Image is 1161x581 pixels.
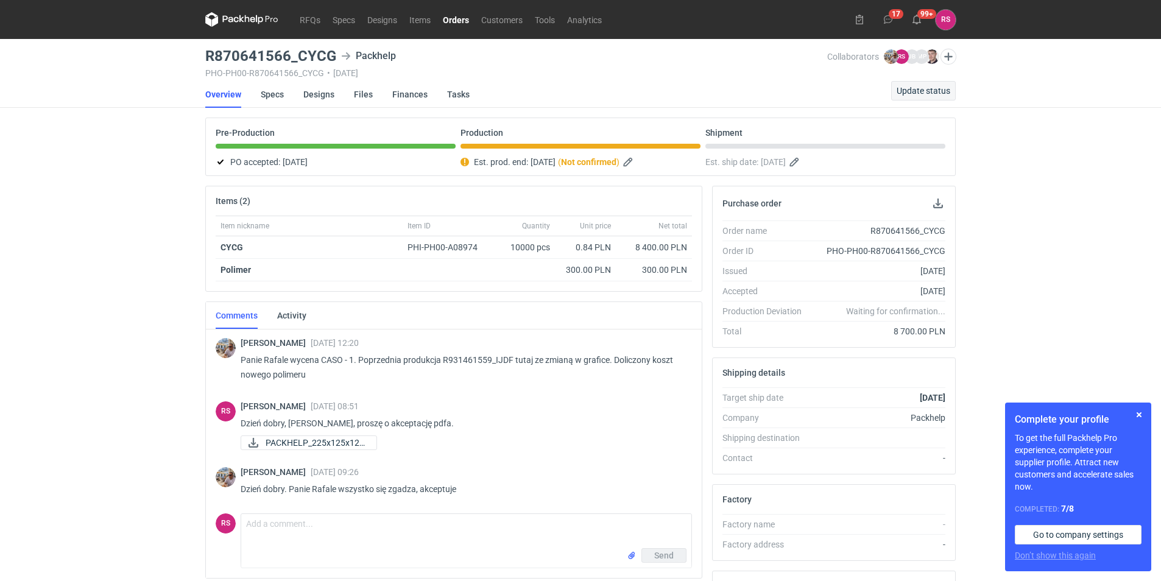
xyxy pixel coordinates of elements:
[914,49,929,64] figcaption: MP
[761,155,786,169] span: [DATE]
[494,236,555,259] div: 10000 pcs
[529,12,561,27] a: Tools
[827,52,879,62] span: Collaborators
[221,265,251,275] strong: Polimer
[461,128,503,138] p: Production
[811,412,945,424] div: Packhelp
[897,86,950,95] span: Update status
[354,81,373,108] a: Files
[811,265,945,277] div: [DATE]
[461,155,700,169] div: Est. prod. end:
[392,81,428,108] a: Finances
[241,353,682,382] p: Panie Rafale wycena CASO - 1. Poprzednia produkcja R931461559_IJDF tutaj ze zmianą w grafice. Dol...
[622,155,637,169] button: Edit estimated production end date
[216,155,456,169] div: PO accepted:
[722,392,811,404] div: Target ship date
[283,155,308,169] span: [DATE]
[722,538,811,551] div: Factory address
[447,81,470,108] a: Tasks
[811,538,945,551] div: -
[294,12,326,27] a: RFQs
[1015,502,1142,515] div: Completed:
[241,435,377,450] a: PACKHELP_225x125x120...
[616,157,619,167] em: )
[931,196,945,211] button: Download PO
[891,81,956,100] button: Update status
[361,12,403,27] a: Designs
[216,401,236,421] figcaption: RS
[722,199,782,208] h2: Purchase order
[327,68,330,78] span: •
[722,412,811,424] div: Company
[722,285,811,297] div: Accepted
[1132,407,1146,422] button: Skip for now
[811,452,945,464] div: -
[940,49,956,65] button: Edit collaborators
[277,302,306,329] a: Activity
[722,518,811,530] div: Factory name
[894,49,909,64] figcaption: RS
[936,10,956,30] button: RS
[216,338,236,358] img: Michał Palasek
[788,155,803,169] button: Edit estimated shipping date
[241,435,362,450] div: PACKHELP_225x125x120_maszyna BOBST CYGC.pdf
[722,452,811,464] div: Contact
[884,49,898,64] img: Michał Palasek
[658,221,687,231] span: Net total
[705,155,945,169] div: Est. ship date:
[811,325,945,337] div: 8 700.00 PLN
[811,285,945,297] div: [DATE]
[722,325,811,337] div: Total
[475,12,529,27] a: Customers
[241,338,311,348] span: [PERSON_NAME]
[216,302,258,329] a: Comments
[266,436,367,449] span: PACKHELP_225x125x120...
[907,10,926,29] button: 99+
[311,401,359,411] span: [DATE] 08:51
[641,548,686,563] button: Send
[326,12,361,27] a: Specs
[408,221,431,231] span: Item ID
[311,467,359,477] span: [DATE] 09:26
[722,432,811,444] div: Shipping destination
[722,245,811,257] div: Order ID
[878,10,898,29] button: 17
[205,49,336,63] h3: R870641566_CYCG
[241,482,682,496] p: Dzień dobry. Panie Rafale wszystko się zgadza, akceptuje
[216,513,236,533] div: Rafał Stani
[241,416,682,431] p: Dzień dobry, [PERSON_NAME], proszę o akceptację pdfa.
[811,245,945,257] div: PHO-PH00-R870641566_CYCG
[621,241,687,253] div: 8 400.00 PLN
[1061,504,1074,513] strong: 7 / 8
[1015,432,1142,493] p: To get the full Packhelp Pro experience, complete your supplier profile. Attract new customers an...
[722,305,811,317] div: Production Deviation
[654,551,674,560] span: Send
[205,12,278,27] svg: Packhelp Pro
[437,12,475,27] a: Orders
[722,265,811,277] div: Issued
[221,221,269,231] span: Item nickname
[705,128,743,138] p: Shipment
[261,81,284,108] a: Specs
[925,49,939,64] img: Maciej Sikora
[811,518,945,530] div: -
[216,467,236,487] img: Michał Palasek
[205,68,827,78] div: PHO-PH00-R870641566_CYCG [DATE]
[522,221,550,231] span: Quantity
[216,401,236,421] div: Rafał Stani
[561,12,608,27] a: Analytics
[221,242,243,252] strong: CYCG
[1015,549,1096,562] button: Don’t show this again
[408,241,489,253] div: PHI-PH00-A08974
[560,264,611,276] div: 300.00 PLN
[920,393,945,403] strong: [DATE]
[722,225,811,237] div: Order name
[621,264,687,276] div: 300.00 PLN
[531,155,556,169] span: [DATE]
[303,81,334,108] a: Designs
[811,225,945,237] div: R870641566_CYCG
[561,157,616,167] strong: Not confirmed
